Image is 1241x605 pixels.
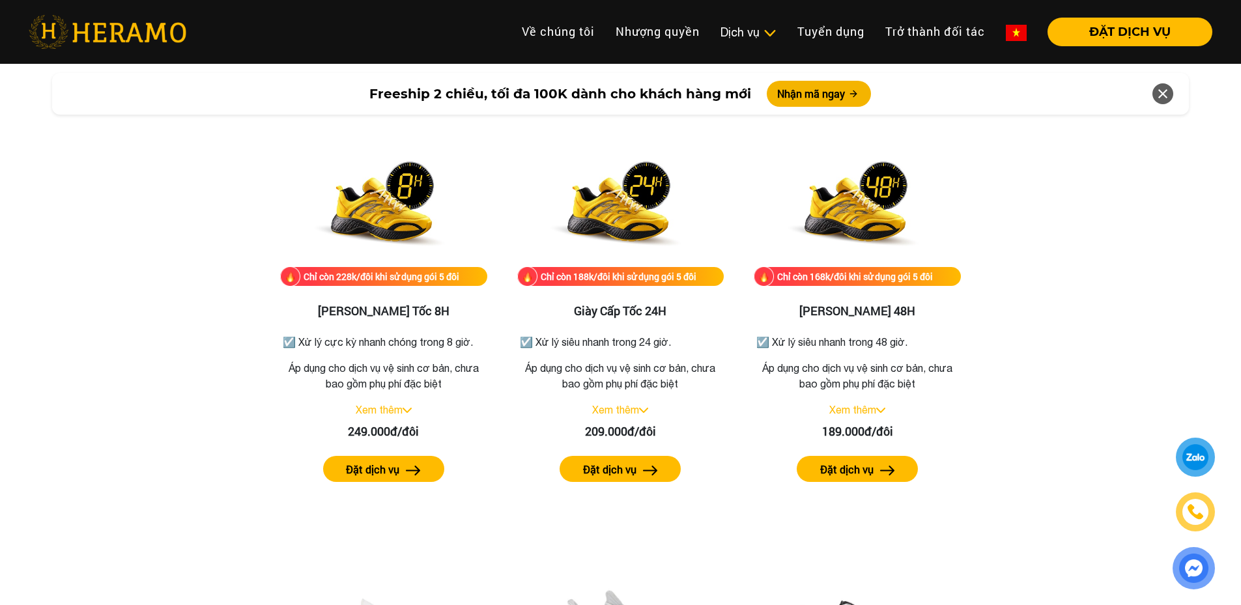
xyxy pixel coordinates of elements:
a: Về chúng tôi [511,18,605,46]
button: ĐẶT DỊCH VỤ [1048,18,1212,46]
img: arrow_down.svg [403,408,412,413]
a: Đặt dịch vụ arrow [754,456,961,482]
label: Đặt dịch vụ [820,462,874,477]
p: ☑️ Xử lý siêu nhanh trong 48 giờ. [756,334,958,350]
img: Giày Siêu Tốc 8H [299,137,468,267]
img: phone-icon [1188,505,1203,519]
img: fire.png [754,266,774,287]
button: Đặt dịch vụ [797,456,918,482]
h3: [PERSON_NAME] Tốc 8H [280,304,487,318]
p: Áp dụng cho dịch vụ vệ sinh cơ bản, chưa bao gồm phụ phí đặc biệt [754,360,961,391]
img: heramo-logo.png [29,15,186,49]
div: Chỉ còn 188k/đôi khi sử dụng gói 5 đôi [541,270,696,283]
p: ☑️ Xử lý cực kỳ nhanh chóng trong 8 giờ. [283,334,485,350]
img: fire.png [280,266,300,287]
button: Đặt dịch vụ [323,456,444,482]
img: arrow [880,466,895,475]
div: Chỉ còn 168k/đôi khi sử dụng gói 5 đôi [777,270,933,283]
a: Tuyển dụng [787,18,875,46]
div: Dịch vụ [720,23,777,41]
a: Nhượng quyền [605,18,710,46]
button: Nhận mã ngay [767,81,871,107]
label: Đặt dịch vụ [346,462,399,477]
a: phone-icon [1178,494,1213,529]
button: Đặt dịch vụ [560,456,681,482]
a: Xem thêm [829,404,876,415]
a: ĐẶT DỊCH VỤ [1037,26,1212,38]
img: Giày Cấp Tốc 24H [535,137,705,267]
div: 189.000đ/đôi [754,423,961,440]
p: ☑️ Xử lý siêu nhanh trong 24 giờ. [520,334,722,350]
img: arrow_down.svg [876,408,885,413]
span: Freeship 2 chiều, tối đa 100K dành cho khách hàng mới [369,84,751,104]
img: vn-flag.png [1006,25,1027,41]
h3: [PERSON_NAME] 48H [754,304,961,318]
img: arrow [406,466,421,475]
img: Giày Nhanh 48H [773,137,942,267]
p: Áp dụng cho dịch vụ vệ sinh cơ bản, chưa bao gồm phụ phí đặc biệt [280,360,487,391]
p: Áp dụng cho dịch vụ vệ sinh cơ bản, chưa bao gồm phụ phí đặc biệt [517,360,724,391]
div: 249.000đ/đôi [280,423,487,440]
img: fire.png [517,266,537,287]
label: Đặt dịch vụ [583,462,636,477]
a: Đặt dịch vụ arrow [280,456,487,482]
img: arrow_down.svg [639,408,648,413]
a: Đặt dịch vụ arrow [517,456,724,482]
img: subToggleIcon [763,27,777,40]
a: Trở thành đối tác [875,18,995,46]
div: 209.000đ/đôi [517,423,724,440]
div: Chỉ còn 228k/đôi khi sử dụng gói 5 đôi [304,270,459,283]
h3: Giày Cấp Tốc 24H [517,304,724,318]
a: Xem thêm [592,404,639,415]
a: Xem thêm [356,404,403,415]
img: arrow [643,466,658,475]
